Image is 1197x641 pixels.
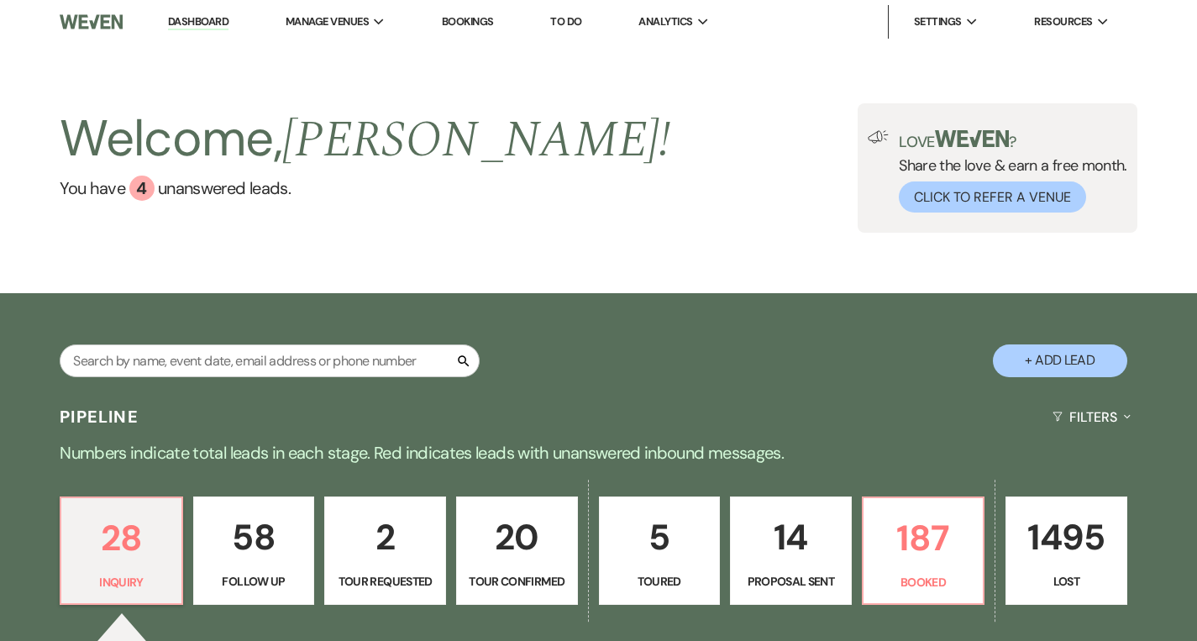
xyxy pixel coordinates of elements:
[335,509,435,565] p: 2
[282,102,670,179] span: [PERSON_NAME] !
[129,176,155,201] div: 4
[914,13,962,30] span: Settings
[1005,497,1127,606] a: 1495Lost
[868,130,889,144] img: loud-speaker-illustration.svg
[1034,13,1092,30] span: Resources
[442,14,494,29] a: Bookings
[874,573,974,591] p: Booked
[1046,395,1137,439] button: Filters
[168,14,228,30] a: Dashboard
[993,344,1127,377] button: + Add Lead
[1016,572,1116,591] p: Lost
[467,572,567,591] p: Tour Confirmed
[60,4,123,39] img: Weven Logo
[456,497,578,606] a: 20Tour Confirmed
[60,176,670,201] a: You have 4 unanswered leads.
[741,509,841,565] p: 14
[730,497,852,606] a: 14Proposal Sent
[467,509,567,565] p: 20
[874,510,974,566] p: 187
[324,497,446,606] a: 2Tour Requested
[550,14,581,29] a: To Do
[899,130,1127,150] p: Love ?
[610,509,710,565] p: 5
[286,13,369,30] span: Manage Venues
[899,181,1086,213] button: Click to Refer a Venue
[599,497,721,606] a: 5Toured
[638,13,692,30] span: Analytics
[60,344,480,377] input: Search by name, event date, email address or phone number
[204,572,304,591] p: Follow Up
[60,497,183,606] a: 28Inquiry
[60,405,139,428] h3: Pipeline
[862,497,985,606] a: 187Booked
[60,103,670,176] h2: Welcome,
[1016,509,1116,565] p: 1495
[71,573,171,591] p: Inquiry
[335,572,435,591] p: Tour Requested
[610,572,710,591] p: Toured
[935,130,1010,147] img: weven-logo-green.svg
[889,130,1127,213] div: Share the love & earn a free month.
[193,497,315,606] a: 58Follow Up
[204,509,304,565] p: 58
[71,510,171,566] p: 28
[741,572,841,591] p: Proposal Sent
